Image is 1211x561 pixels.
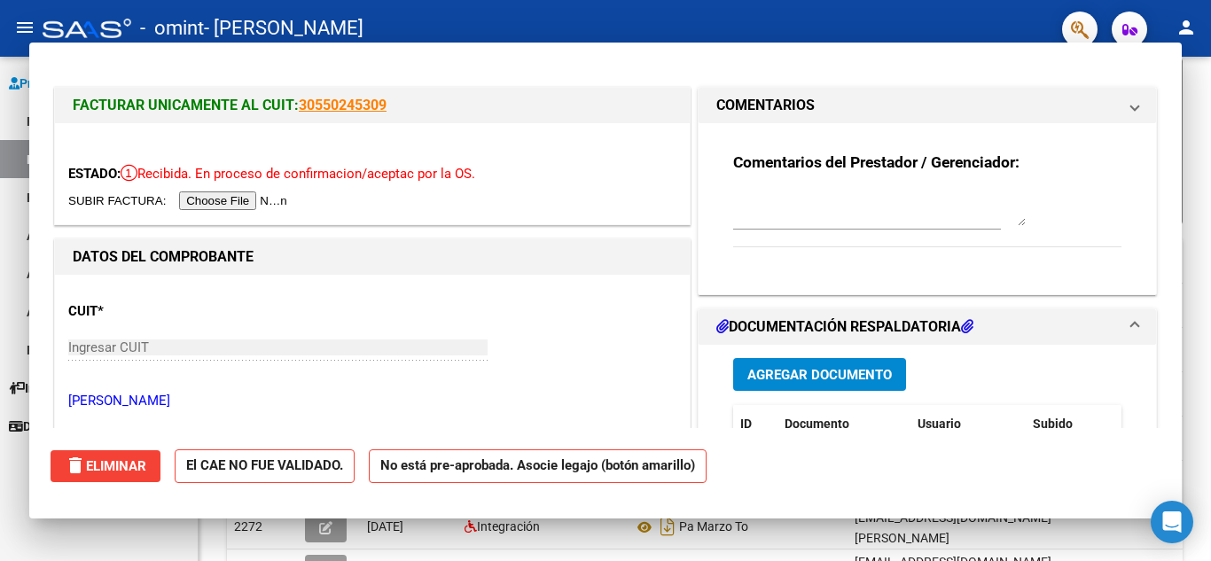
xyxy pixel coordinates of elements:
[65,458,146,474] span: Eliminar
[367,519,403,534] span: [DATE]
[733,405,777,443] datatable-header-cell: ID
[65,455,86,476] mat-icon: delete
[699,123,1156,294] div: COMENTARIOS
[733,153,1020,171] strong: Comentarios del Prestador / Gerenciador:
[51,450,160,482] button: Eliminar
[740,417,752,431] span: ID
[68,166,121,182] span: ESTADO:
[14,17,35,38] mat-icon: menu
[699,88,1156,123] mat-expansion-panel-header: COMENTARIOS
[140,9,204,48] span: - omint
[1176,17,1197,38] mat-icon: person
[910,405,1026,443] datatable-header-cell: Usuario
[699,309,1156,345] mat-expansion-panel-header: DOCUMENTACIÓN RESPALDATORIA
[777,405,910,443] datatable-header-cell: Documento
[477,519,540,534] span: Integración
[299,97,387,113] a: 30550245309
[918,417,961,431] span: Usuario
[68,391,676,411] p: [PERSON_NAME]
[747,367,892,383] span: Agregar Documento
[9,417,125,436] span: Datos de contacto
[9,74,170,93] span: Prestadores / Proveedores
[175,449,355,484] strong: El CAE NO FUE VALIDADO.
[73,97,299,113] span: FACTURAR UNICAMENTE AL CUIT:
[716,95,815,116] h1: COMENTARIOS
[369,449,707,484] strong: No está pre-aprobada. Asocie legajo (botón amarillo)
[9,378,91,398] span: Instructivos
[121,166,475,182] span: Recibida. En proceso de confirmacion/aceptac por la OS.
[1151,501,1193,543] div: Open Intercom Messenger
[234,519,262,534] span: 2272
[656,512,679,541] i: Descargar documento
[785,417,849,431] span: Documento
[679,520,748,534] span: Pa Marzo To
[1026,405,1114,443] datatable-header-cell: Subido
[1114,405,1203,443] datatable-header-cell: Acción
[733,358,906,391] button: Agregar Documento
[68,301,251,322] p: CUIT
[73,248,254,265] strong: DATOS DEL COMPROBANTE
[1033,417,1073,431] span: Subido
[716,316,973,338] h1: DOCUMENTACIÓN RESPALDATORIA
[204,9,363,48] span: - [PERSON_NAME]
